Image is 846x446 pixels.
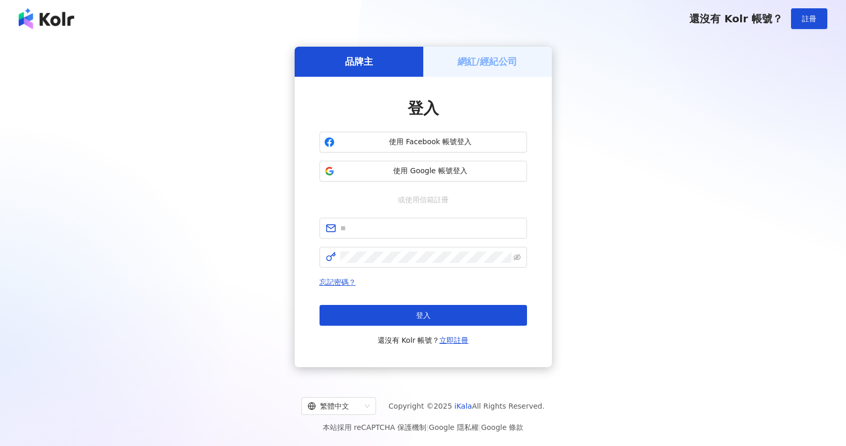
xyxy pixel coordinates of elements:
span: | [479,423,481,431]
span: 或使用信箱註冊 [391,194,456,205]
span: | [426,423,429,431]
span: 登入 [416,311,431,319]
span: 使用 Facebook 帳號登入 [339,137,522,147]
span: 本站採用 reCAPTCHA 保護機制 [323,421,523,434]
button: 使用 Google 帳號登入 [320,161,527,182]
span: 註冊 [802,15,816,23]
span: Copyright © 2025 All Rights Reserved. [389,400,545,412]
button: 註冊 [791,8,827,29]
span: eye-invisible [514,254,521,261]
button: 登入 [320,305,527,326]
div: 繁體中文 [308,398,360,414]
span: 使用 Google 帳號登入 [339,166,522,176]
a: 立即註冊 [439,336,468,344]
h5: 品牌主 [345,55,373,68]
a: 忘記密碼？ [320,278,356,286]
h5: 網紅/經紀公司 [457,55,517,68]
span: 登入 [408,99,439,117]
span: 還沒有 Kolr 帳號？ [689,12,783,25]
img: logo [19,8,74,29]
button: 使用 Facebook 帳號登入 [320,132,527,152]
a: Google 隱私權 [429,423,479,431]
a: iKala [454,402,472,410]
a: Google 條款 [481,423,523,431]
span: 還沒有 Kolr 帳號？ [378,334,469,346]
